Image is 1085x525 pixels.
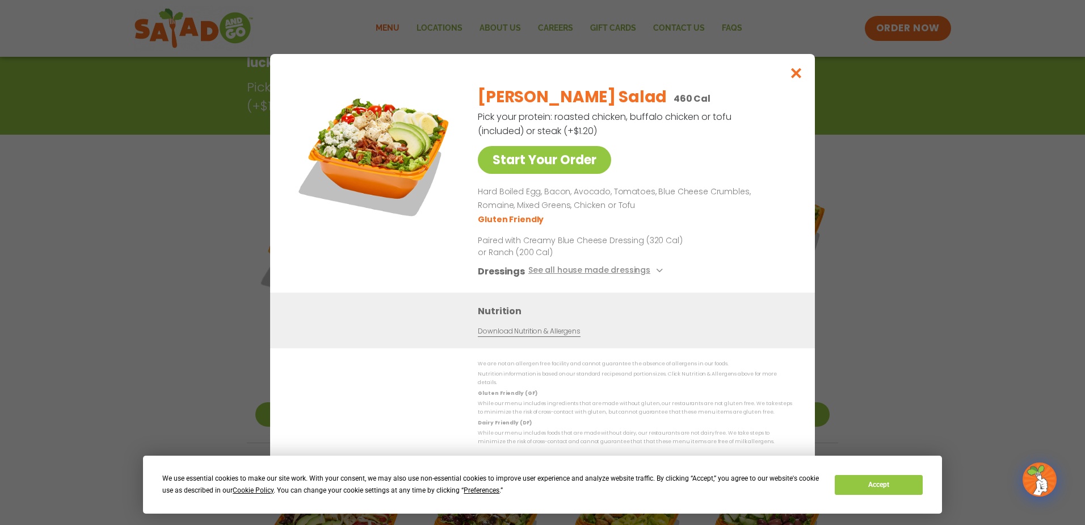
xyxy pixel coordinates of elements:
[478,326,580,337] a: Download Nutrition & Allergens
[478,214,545,226] li: Gluten Friendly
[674,91,710,106] p: 460 Cal
[478,146,611,174] a: Start Your Order
[478,185,788,213] p: Hard Boiled Egg, Bacon, Avocado, Tomatoes, Blue Cheese Crumbles, Romaine, Mixed Greens, Chicken o...
[478,399,792,417] p: While our menu includes ingredients that are made without gluten, our restaurants are not gluten ...
[478,85,667,109] h2: [PERSON_NAME] Salad
[478,264,525,278] h3: Dressings
[296,77,455,236] img: Featured product photo for Cobb Salad
[478,429,792,447] p: While our menu includes foods that are made without dairy, our restaurants are not dairy free. We...
[478,360,792,368] p: We are not an allergen free facility and cannot guarantee the absence of allergens in our foods.
[1024,464,1055,495] img: wpChatIcon
[835,475,922,495] button: Accept
[233,486,274,494] span: Cookie Policy
[162,473,821,497] div: We use essential cookies to make our site work. With your consent, we may also use non-essential ...
[478,304,798,318] h3: Nutrition
[143,456,942,514] div: Cookie Consent Prompt
[478,110,733,138] p: Pick your protein: roasted chicken, buffalo chicken or tofu (included) or steak (+$1.20)
[464,486,499,494] span: Preferences
[778,54,815,92] button: Close modal
[478,419,531,426] strong: Dairy Friendly (DF)
[478,370,792,388] p: Nutrition information is based on our standard recipes and portion sizes. Click Nutrition & Aller...
[528,264,666,278] button: See all house made dressings
[478,235,688,259] p: Paired with Creamy Blue Cheese Dressing (320 Cal) or Ranch (200 Cal)
[478,390,537,397] strong: Gluten Friendly (GF)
